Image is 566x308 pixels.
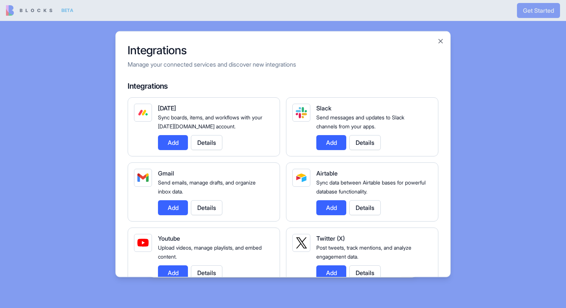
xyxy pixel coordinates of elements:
[158,104,176,112] span: [DATE]
[191,265,222,280] button: Details
[349,135,381,150] button: Details
[349,200,381,215] button: Details
[191,135,222,150] button: Details
[316,200,346,215] button: Add
[316,244,411,259] span: Post tweets, track mentions, and analyze engagement data.
[158,234,180,242] span: Youtube
[128,43,438,57] h2: Integrations
[158,179,256,194] span: Send emails, manage drafts, and organize inbox data.
[316,104,331,112] span: Slack
[128,60,438,68] p: Manage your connected services and discover new integrations
[128,80,438,91] h4: Integrations
[316,265,346,280] button: Add
[316,179,426,194] span: Sync data between Airtable bases for powerful database functionality.
[349,265,381,280] button: Details
[158,114,262,129] span: Sync boards, items, and workflows with your [DATE][DOMAIN_NAME] account.
[158,244,262,259] span: Upload videos, manage playlists, and embed content.
[316,169,338,177] span: Airtable
[316,234,345,242] span: Twitter (X)
[158,169,174,177] span: Gmail
[158,200,188,215] button: Add
[158,265,188,280] button: Add
[316,114,404,129] span: Send messages and updates to Slack channels from your apps.
[158,135,188,150] button: Add
[316,135,346,150] button: Add
[191,200,222,215] button: Details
